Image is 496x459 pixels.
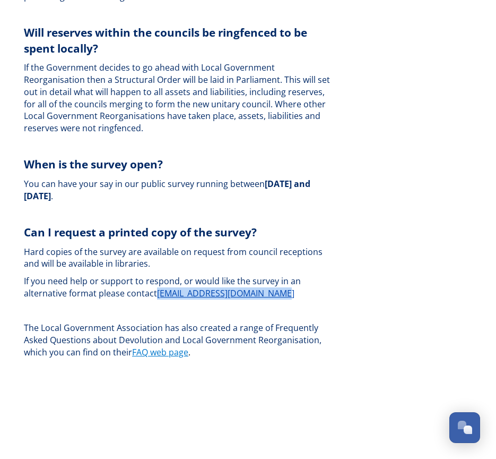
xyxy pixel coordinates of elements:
[24,275,303,299] span: If you need help or support to respond, or would like the survey in an alternative format please ...
[132,346,188,358] a: FAQ web page
[24,62,332,134] span: If the Government decides to go ahead with Local Government Reorganisation then a Structural Orde...
[24,225,257,240] strong: Can I request a printed copy of the survey?
[24,157,163,172] strong: When is the survey open?
[188,346,190,358] span: .
[24,25,310,56] strong: Will reserves within the councils be ringfenced to be spent locally?
[24,178,265,190] span: You can have your say in our public survey running between
[449,412,480,443] button: Open Chat
[157,287,294,299] a: [EMAIL_ADDRESS][DOMAIN_NAME]
[24,246,325,270] span: Hard copies of the survey are available on request from council receptions and will be available ...
[51,190,53,202] span: .
[24,322,324,358] span: The Local Government Association has also created a range of Frequently Asked Questions about Dev...
[24,178,312,202] strong: [DATE] and [DATE]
